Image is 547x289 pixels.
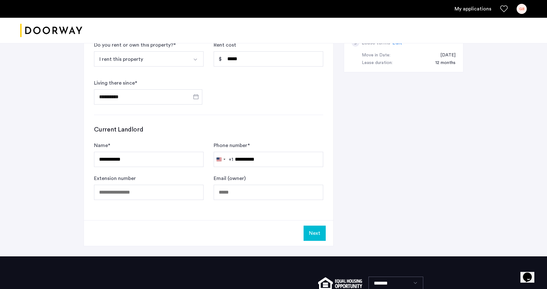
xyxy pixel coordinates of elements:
div: 10/01/2025 [434,52,456,59]
div: 12 months [429,59,456,67]
label: Phone number * [214,142,250,149]
div: Move in Date: [362,52,390,59]
a: Favorites [500,5,508,13]
div: +1 [229,156,233,163]
div: Do you rent or own this property? * [94,41,176,49]
a: Cazamio logo [20,19,82,42]
label: Name * [94,142,110,149]
iframe: chat widget [520,264,541,283]
label: Living there since * [94,79,137,87]
label: Rent cost [214,41,236,49]
button: Next [304,226,326,241]
img: logo [20,19,82,42]
h3: Current Landlord [94,125,323,134]
button: Selected country [214,152,233,167]
div: Lease duration: [362,59,393,67]
label: Extension number [94,175,136,182]
div: GB [517,4,527,14]
img: arrow [193,57,198,62]
label: Email (owner) [214,175,246,182]
button: Select option [94,51,189,67]
button: Open calendar [192,93,200,100]
button: Select option [188,51,204,67]
a: My application [455,5,491,13]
